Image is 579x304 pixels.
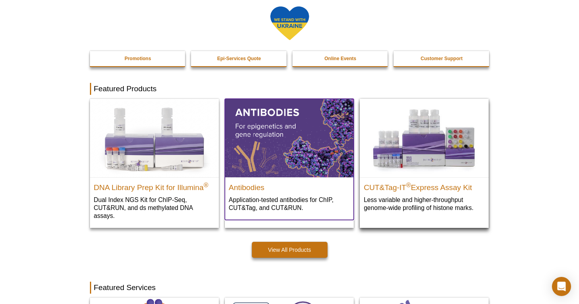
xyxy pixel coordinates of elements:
h2: Featured Services [90,282,489,294]
strong: Epi-Services Quote [217,56,261,61]
a: DNA Library Prep Kit for Illumina DNA Library Prep Kit for Illumina® Dual Index NGS Kit for ChIP-... [90,99,219,228]
strong: Promotions [125,56,151,61]
a: CUT&Tag-IT® Express Assay Kit CUT&Tag-IT®Express Assay Kit Less variable and higher-throughput ge... [360,99,489,220]
a: View All Products [252,242,328,258]
sup: ® [204,181,209,188]
img: DNA Library Prep Kit for Illumina [90,99,219,177]
a: Epi-Services Quote [191,51,287,66]
p: Dual Index NGS Kit for ChIP-Seq, CUT&RUN, and ds methylated DNA assays. [94,196,215,220]
div: Open Intercom Messenger [552,277,571,296]
sup: ® [406,181,411,188]
strong: Online Events [324,56,356,61]
a: Online Events [292,51,389,66]
img: All Antibodies [225,99,354,177]
a: Customer Support [394,51,490,66]
a: All Antibodies Antibodies Application-tested antibodies for ChIP, CUT&Tag, and CUT&RUN. [225,99,354,220]
p: Application-tested antibodies for ChIP, CUT&Tag, and CUT&RUN. [229,196,350,212]
h2: CUT&Tag-IT Express Assay Kit [364,180,485,192]
p: Less variable and higher-throughput genome-wide profiling of histone marks​. [364,196,485,212]
img: CUT&Tag-IT® Express Assay Kit [360,99,489,177]
a: Promotions [90,51,186,66]
h2: DNA Library Prep Kit for Illumina [94,180,215,192]
h2: Featured Products [90,83,489,95]
h2: Antibodies [229,180,350,192]
strong: Customer Support [421,56,462,61]
img: We Stand With Ukraine [270,6,310,41]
